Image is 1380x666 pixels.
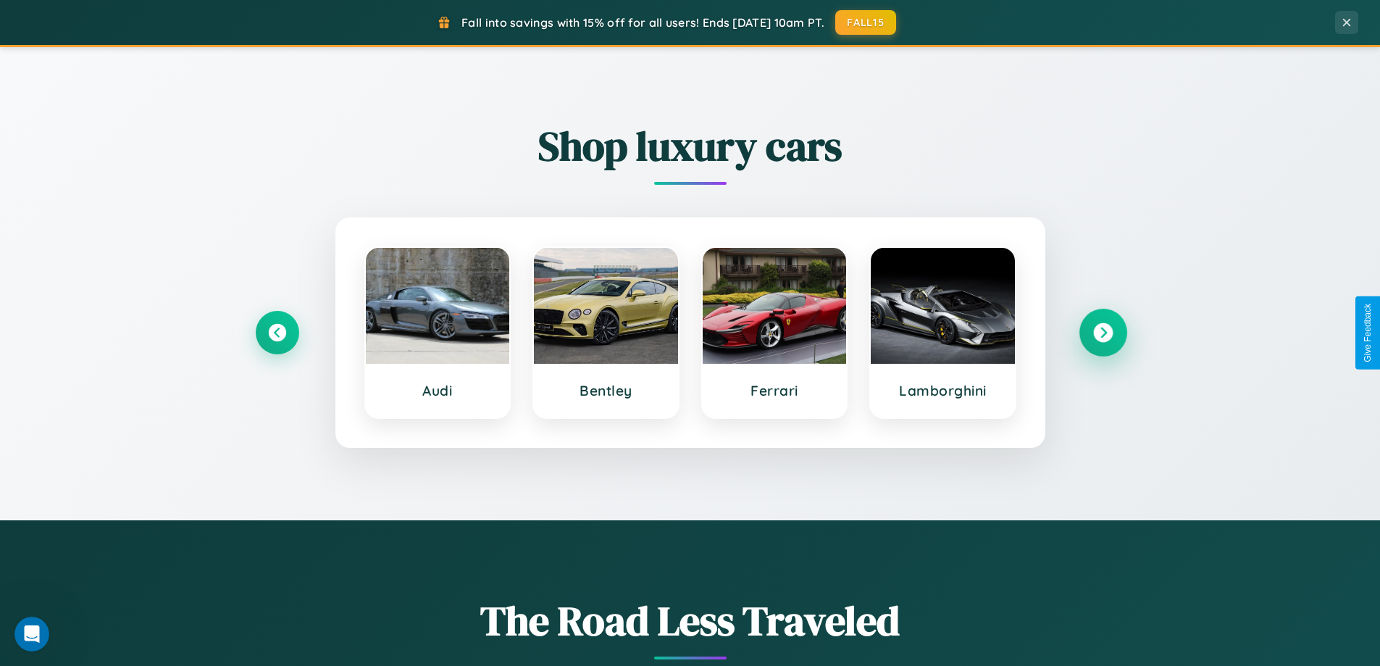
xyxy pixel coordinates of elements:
[885,382,1000,399] h3: Lamborghini
[1363,304,1373,362] div: Give Feedback
[717,382,832,399] h3: Ferrari
[380,382,495,399] h3: Audi
[256,118,1125,174] h2: Shop luxury cars
[835,10,896,35] button: FALL15
[256,593,1125,649] h1: The Road Less Traveled
[14,617,49,652] iframe: Intercom live chat
[461,15,824,30] span: Fall into savings with 15% off for all users! Ends [DATE] 10am PT.
[548,382,664,399] h3: Bentley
